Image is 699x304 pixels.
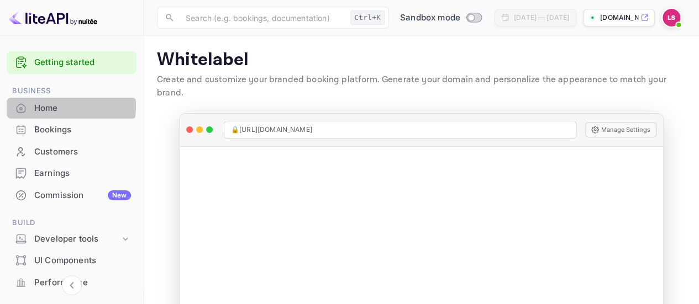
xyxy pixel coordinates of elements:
a: Performance [7,272,136,292]
input: Search (e.g. bookings, documentation) [179,7,346,29]
div: Switch to Production mode [396,12,486,24]
span: 🔒 [URL][DOMAIN_NAME] [231,125,312,135]
a: Earnings [7,163,136,183]
div: Ctrl+K [350,10,385,25]
div: Performance [34,276,131,289]
a: Getting started [34,56,131,69]
button: Manage Settings [585,122,656,137]
div: Getting started [7,51,136,74]
div: UI Components [34,254,131,267]
div: Commission [34,189,131,202]
div: UI Components [7,250,136,271]
span: Business [7,85,136,97]
span: Build [7,217,136,229]
div: Bookings [7,119,136,141]
button: Collapse navigation [62,275,82,295]
img: LiteAPI logo [9,9,97,26]
div: CommissionNew [7,185,136,206]
p: Whitelabel [157,49,686,71]
div: New [108,190,131,200]
div: Home [34,102,131,115]
span: Sandbox mode [400,12,460,24]
div: Home [7,98,136,119]
a: Bookings [7,119,136,140]
div: Customers [34,146,131,158]
p: Create and customize your branded booking platform. Generate your domain and personalize the appe... [157,73,686,100]
a: Home [7,98,136,118]
p: [DOMAIN_NAME] [600,13,638,23]
div: [DATE] — [DATE] [514,13,569,23]
div: Earnings [7,163,136,184]
img: Lior S. [663,9,680,26]
div: Performance [7,272,136,294]
a: CommissionNew [7,185,136,205]
div: Customers [7,141,136,163]
div: Developer tools [34,233,120,246]
div: Bookings [34,124,131,136]
div: Earnings [34,167,131,180]
div: Developer tools [7,230,136,249]
a: Customers [7,141,136,162]
a: UI Components [7,250,136,270]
